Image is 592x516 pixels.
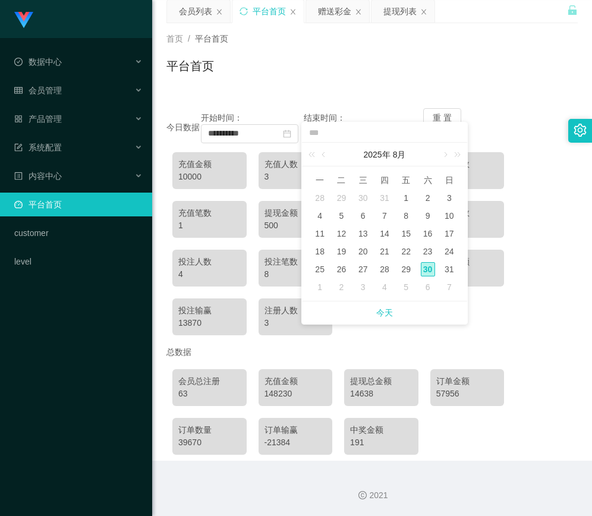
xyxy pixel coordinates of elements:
td: 2025年8月7日 [374,207,395,225]
td: 2025年8月26日 [330,260,352,278]
td: 2025年9月4日 [374,278,395,296]
td: 2025年8月30日 [417,260,438,278]
span: 产品管理 [14,114,62,124]
div: 20 [356,244,370,259]
div: 31 [377,191,392,205]
span: 三 [352,175,374,185]
div: 2021 [162,489,582,502]
div: 充值笔数 [178,207,241,219]
div: 31 [442,262,456,276]
div: 29 [334,191,348,205]
div: 30 [356,191,370,205]
div: 2 [334,280,348,294]
td: 2025年8月31日 [439,260,460,278]
div: 充值金额 [178,158,241,171]
div: 500 [264,219,327,232]
div: 22 [399,244,413,259]
span: / [188,34,190,43]
div: 4 [377,280,392,294]
div: 148230 [264,388,327,400]
td: 2025年8月13日 [352,225,374,243]
div: 总数据 [166,341,578,363]
td: 2025年8月2日 [417,189,438,207]
span: 系统配置 [14,143,62,152]
div: 3 [264,171,327,183]
td: 2025年8月6日 [352,207,374,225]
i: 图标: close [289,8,297,15]
td: 2025年9月7日 [439,278,460,296]
i: 图标: form [14,143,23,152]
td: 2025年7月29日 [330,189,352,207]
td: 2025年9月5日 [395,278,417,296]
td: 2025年8月12日 [330,225,352,243]
div: 订单数量 [178,424,241,436]
span: 结束时间： [304,113,345,122]
div: 5 [334,209,348,223]
div: 5 [399,280,413,294]
i: 图标: setting [574,124,587,137]
i: 图标: sync [240,7,248,15]
div: 订单输赢 [264,424,327,436]
span: 开始时间： [201,113,243,122]
td: 2025年9月6日 [417,278,438,296]
div: 13870 [178,317,241,329]
div: 17 [442,226,456,241]
div: 30 [421,262,435,276]
td: 2025年8月29日 [395,260,417,278]
div: 充值金额 [264,375,327,388]
a: 上一年 (Control键加左方向键) [306,143,322,166]
th: 周一 [309,171,330,189]
div: 10000 [178,171,241,183]
a: 8月 [392,143,407,166]
div: 3 [442,191,456,205]
div: 4 [178,268,241,281]
span: 首页 [166,34,183,43]
i: 图标: close [216,8,223,15]
td: 2025年9月3日 [352,278,374,296]
h1: 平台首页 [166,57,214,75]
i: 图标: profile [14,172,23,180]
td: 2025年8月18日 [309,243,330,260]
div: 会员总注册 [178,375,241,388]
td: 2025年8月8日 [395,207,417,225]
th: 周日 [439,171,460,189]
div: 提现金额 [264,207,327,219]
div: 6 [356,209,370,223]
a: 下个月 (翻页下键) [439,143,450,166]
td: 2025年8月24日 [439,243,460,260]
div: 1 [399,191,413,205]
i: 图标: calendar [283,130,291,138]
i: 图标: close [420,8,427,15]
i: 图标: table [14,86,23,95]
i: 图标: appstore-o [14,115,23,123]
span: 六 [417,175,438,185]
td: 2025年8月10日 [439,207,460,225]
td: 2025年9月2日 [330,278,352,296]
div: 23 [421,244,435,259]
div: 25 [313,262,327,276]
div: 10 [442,209,456,223]
div: 8 [399,209,413,223]
div: 14638 [350,388,412,400]
div: 9 [421,209,435,223]
div: 28 [313,191,327,205]
div: 11 [313,226,327,241]
td: 2025年8月11日 [309,225,330,243]
td: 2025年8月3日 [439,189,460,207]
td: 2025年8月19日 [330,243,352,260]
div: 28 [377,262,392,276]
th: 周二 [330,171,352,189]
a: 2025年 [363,143,392,166]
div: 中奖金额 [350,424,412,436]
div: 7 [442,280,456,294]
div: 15 [399,226,413,241]
a: level [14,250,143,273]
td: 2025年8月1日 [395,189,417,207]
td: 2025年7月31日 [374,189,395,207]
div: 投注笔数 [264,256,327,268]
div: 16 [421,226,435,241]
i: 图标: check-circle-o [14,58,23,66]
span: 平台首页 [195,34,228,43]
td: 2025年8月9日 [417,207,438,225]
a: 下一年 (Control键加右方向键) [448,143,463,166]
